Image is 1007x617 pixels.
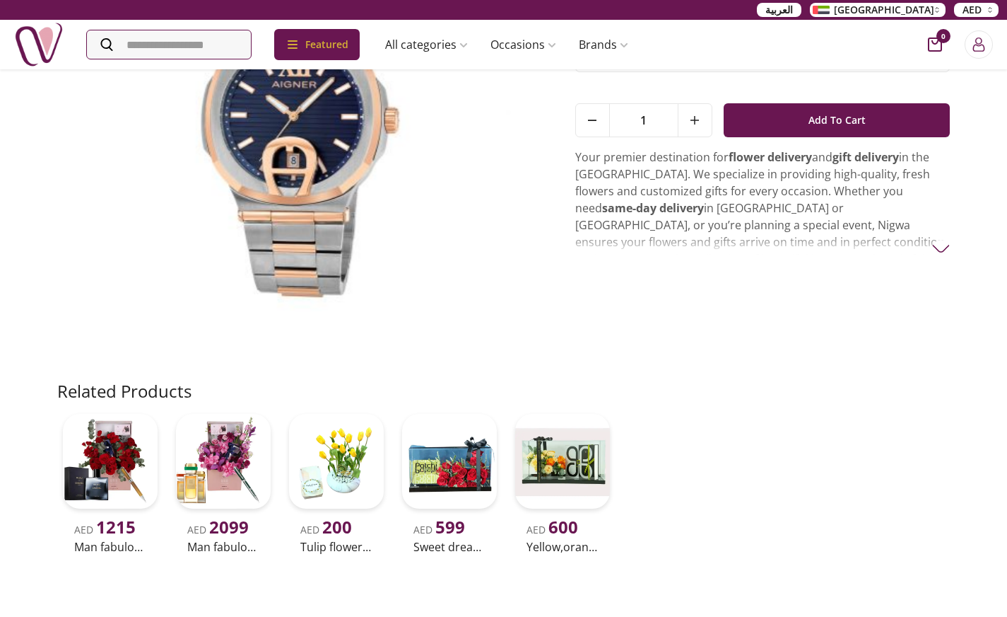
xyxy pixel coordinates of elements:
span: 1 [610,104,678,137]
input: Search [87,30,251,59]
span: 600 [548,515,578,538]
img: uae-gifts-Yellow,Orange Roses-Chocolate Bundle [515,414,610,509]
a: Occasions [479,30,567,59]
span: 1215 [96,515,136,538]
span: Add To Cart [808,108,866,133]
h2: Yellow,orange roses-chocolate bundle [526,538,599,555]
span: 200 [322,515,352,538]
span: AED [526,523,578,536]
span: AED [300,523,352,536]
a: uae-gifts-Yellow,Orange Roses-Chocolate BundleAED 600Yellow,orange roses-chocolate bundle [510,408,616,558]
strong: flower delivery [729,149,812,165]
a: uae-gifts-Man fabulous gift 37AED 2099Man fabulous gift 37 [170,408,276,558]
button: [GEOGRAPHIC_DATA] [810,3,946,17]
button: Login [965,30,993,59]
span: AED [413,523,465,536]
a: uae-gifts-Tulip flowers and cakeAED 200Tulip flowers and cake [283,408,389,558]
span: AED [187,523,249,536]
a: All categories [374,30,479,59]
img: uae-gifts-Tulip flowers and cake [289,414,384,509]
strong: same-day delivery [602,200,704,216]
button: Add To Cart [724,103,950,137]
button: AED [954,3,999,17]
span: العربية [765,3,793,17]
a: uae-gifts-Sweet Dream BundleAED 599Sweet dream bundle [396,408,502,558]
button: cart-button [928,38,942,52]
h2: Man fabulous gift 37 [187,538,259,555]
img: arrow [932,240,950,258]
a: Brands [567,30,640,59]
p: Your premier destination for and in the [GEOGRAPHIC_DATA]. We specialize in providing high-qualit... [575,149,950,335]
span: 0 [936,29,950,43]
span: [GEOGRAPHIC_DATA] [834,3,934,17]
img: Arabic_dztd3n.png [813,6,830,14]
span: 2099 [209,515,249,538]
div: Featured [274,29,360,60]
img: uae-gifts-Man fabulous gift 37 [176,414,271,509]
span: AED [962,3,982,17]
h2: Man fabulous gift 34 [74,538,146,555]
a: uae-gifts-Man fabulous gift 34AED 1215Man fabulous gift 34 [57,408,163,558]
img: uae-gifts-Sweet Dream Bundle [402,414,497,509]
span: AED [74,523,136,536]
h2: Sweet dream bundle [413,538,485,555]
h2: Related Products [57,380,192,403]
strong: gift delivery [832,149,899,165]
img: uae-gifts-Man fabulous gift 34 [63,414,158,509]
h2: Tulip flowers and cake [300,538,372,555]
span: 599 [435,515,465,538]
img: Nigwa-uae-gifts [14,20,64,69]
